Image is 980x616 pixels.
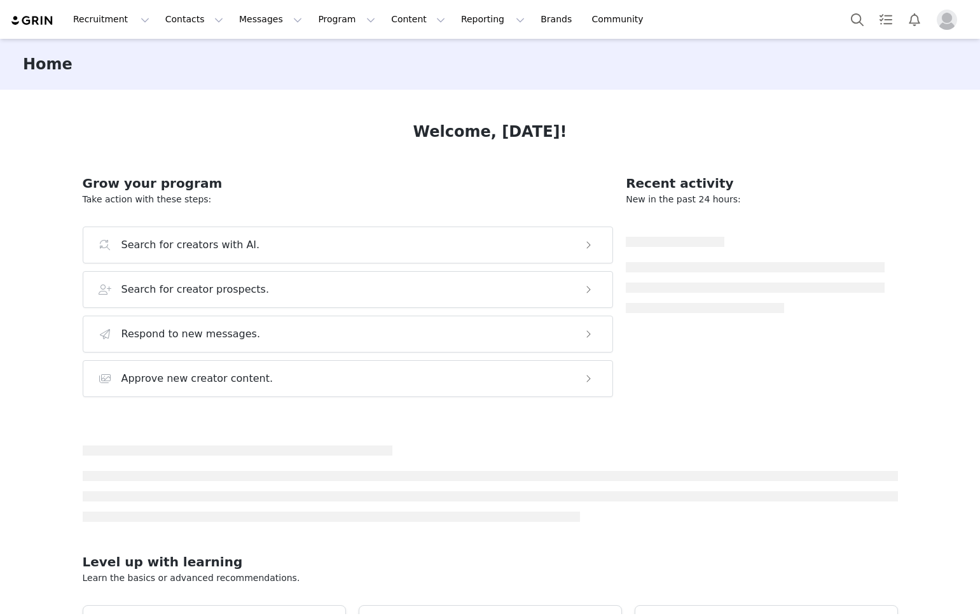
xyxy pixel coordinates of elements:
button: Reporting [453,5,532,34]
h2: Recent activity [626,174,885,193]
button: Content [383,5,453,34]
a: Community [584,5,657,34]
h2: Grow your program [83,174,614,193]
button: Contacts [158,5,231,34]
button: Approve new creator content. [83,360,614,397]
p: Learn the basics or advanced recommendations. [83,571,898,585]
h3: Respond to new messages. [121,326,261,342]
p: New in the past 24 hours: [626,193,885,206]
button: Search for creator prospects. [83,271,614,308]
button: Profile [929,10,970,30]
a: Tasks [872,5,900,34]
h1: Welcome, [DATE]! [413,120,567,143]
h3: Approve new creator content. [121,371,273,386]
button: Respond to new messages. [83,316,614,353]
button: Search [843,5,871,34]
img: grin logo [10,15,55,27]
a: Brands [533,5,583,34]
h3: Home [23,53,72,76]
h3: Search for creators with AI. [121,237,260,253]
img: placeholder-profile.jpg [937,10,957,30]
button: Messages [231,5,310,34]
h2: Level up with learning [83,552,898,571]
button: Recruitment [66,5,157,34]
button: Notifications [901,5,928,34]
p: Take action with these steps: [83,193,614,206]
button: Program [310,5,383,34]
h3: Search for creator prospects. [121,282,270,297]
button: Search for creators with AI. [83,227,614,263]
